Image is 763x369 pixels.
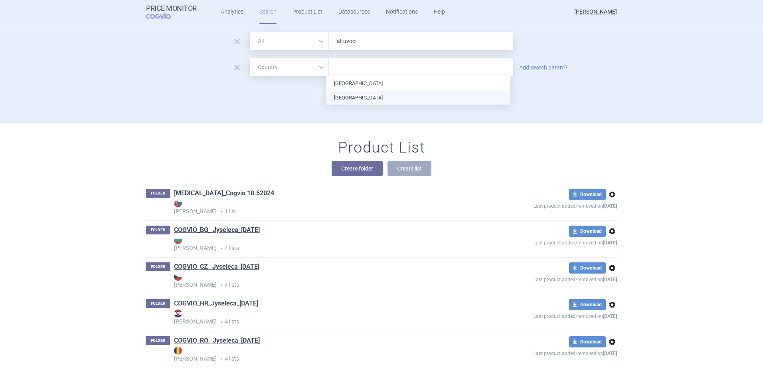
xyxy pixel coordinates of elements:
a: Price MonitorCOGVIO [146,4,197,20]
h1: COGVIO_HR_Jyseleca_22.11.2021 [174,299,258,309]
button: Download [569,262,606,274]
button: Create list [387,161,431,176]
i: • [217,281,225,289]
a: COGVIO_RO_ Jyseleca_[DATE] [174,336,260,345]
strong: [PERSON_NAME] [174,236,476,251]
strong: [DATE] [603,203,617,209]
i: • [217,244,225,252]
strong: [PERSON_NAME] [174,347,476,362]
p: Last product added/removed on [476,347,617,357]
img: HR [174,309,182,317]
h1: COGVIO_BG_ Jyseleca_19.11.2021 [174,226,260,236]
img: CZ [174,273,182,281]
a: Add search param? [519,65,567,70]
a: COGVIO_CZ_ Jyseleca_[DATE] [174,262,259,271]
li: [GEOGRAPHIC_DATA] [326,91,510,105]
p: FOLDER [146,262,170,271]
h1: COGVIO_CZ_ Jyseleca_19.11.2021 [174,262,259,273]
p: 4 lists [174,347,476,363]
i: • [217,318,225,326]
button: Download [569,189,606,200]
strong: [PERSON_NAME] [174,309,476,325]
p: 4 lists [174,236,476,252]
li: [GEOGRAPHIC_DATA] [326,76,510,91]
p: 4 lists [174,273,476,289]
i: • [217,355,225,363]
strong: [DATE] [603,240,617,246]
p: FOLDER [146,226,170,234]
p: Last product added/removed on [476,310,617,320]
i: • [217,208,225,216]
strong: [PERSON_NAME] [174,199,476,214]
p: 1 list [174,199,476,216]
img: SK [174,199,182,207]
button: Create folder [332,161,383,176]
h1: Product List [338,139,425,157]
p: FOLDER [146,299,170,308]
button: Download [569,226,606,237]
h1: COGVIO_RO_ Jyseleca_19.11.2021 [174,336,260,347]
strong: [DATE] [603,313,617,319]
p: 4 lists [174,309,476,326]
p: Last product added/removed on [476,200,617,210]
p: FOLDER [146,189,170,198]
h1: Alprolix_Cogvio 10.52024 [174,189,274,199]
a: COGVIO_HR_Jyseleca_[DATE] [174,299,258,308]
button: Download [569,336,606,347]
strong: [PERSON_NAME] [174,273,476,288]
button: Download [569,299,606,310]
span: COGVIO [146,12,182,19]
strong: [DATE] [603,351,617,356]
img: BG [174,236,182,244]
p: Last product added/removed on [476,237,617,247]
a: COGVIO_BG_ Jyseleca_[DATE] [174,226,260,234]
img: RO [174,347,182,355]
a: [MEDICAL_DATA]_Cogvio 10.52024 [174,189,274,198]
p: Last product added/removed on [476,274,617,284]
p: FOLDER [146,336,170,345]
strong: Price Monitor [146,4,197,12]
strong: [DATE] [603,277,617,282]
